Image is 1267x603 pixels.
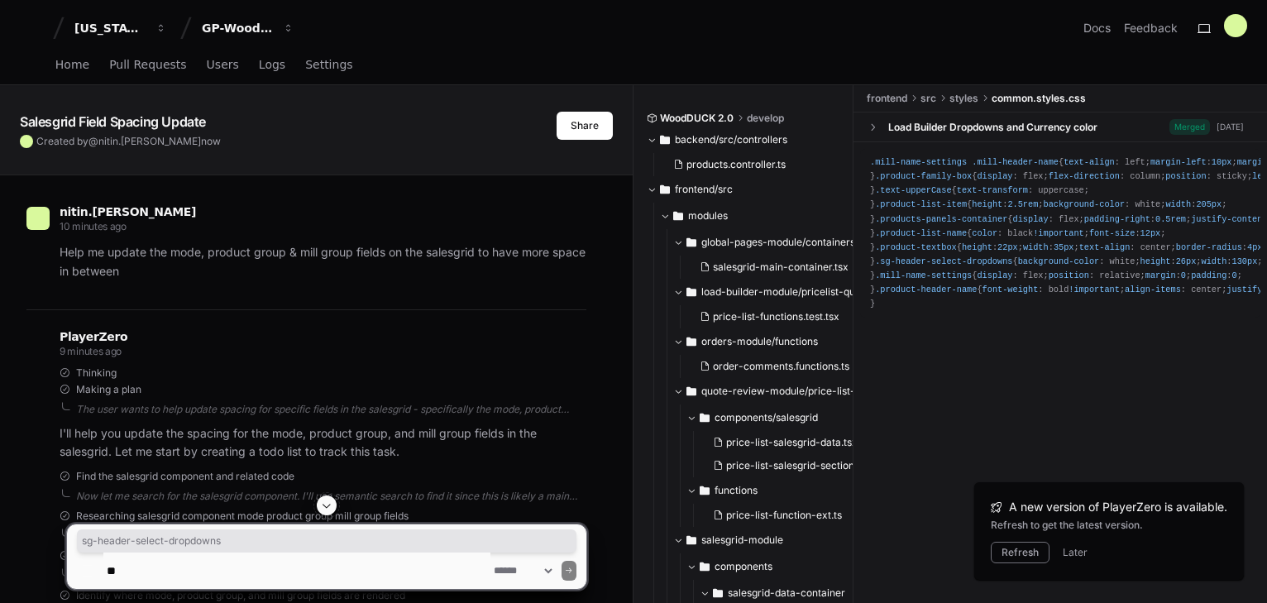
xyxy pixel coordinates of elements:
div: { : left; : ; : ; : ; : bold ; : column; : ; : nowrap; : ellipsis; : hidden; : ; } { : flex; : co... [870,156,1250,311]
svg: Directory [686,232,696,252]
div: GP-WoodDuck 2.0 [202,20,273,36]
span: @ [88,135,98,147]
span: text-transform [957,185,1028,195]
span: WoodDUCK 2.0 [660,112,734,125]
span: price-list-salesgrid-data.tsx [726,436,858,449]
svg: Directory [686,282,696,302]
button: modules [660,203,854,229]
span: .text-upperCase [875,185,951,195]
button: order-comments.functions.ts [693,355,858,378]
span: !important [1033,228,1084,238]
span: flex-direction [1049,171,1120,181]
div: [US_STATE] Pacific [74,20,146,36]
span: 0 [1232,270,1237,280]
div: Load Builder Dropdowns and Currency color [888,121,1097,134]
span: text-align [1064,157,1115,167]
span: load-builder-module/pricelist-quote-module/_tests_ [701,285,868,299]
button: [US_STATE] Pacific [68,13,174,43]
span: functions [715,484,758,497]
span: orders-module/functions [701,335,818,348]
button: products.controller.ts [667,153,831,176]
span: 130px [1232,256,1258,266]
a: Docs [1083,20,1111,36]
span: .products-panels-container [875,214,1007,224]
span: Home [55,60,89,69]
span: position [1049,270,1089,280]
span: width [1165,199,1191,209]
span: height [972,199,1002,209]
button: GP-WoodDuck 2.0 [195,13,301,43]
span: products.controller.ts [686,158,786,171]
a: Logs [259,46,285,84]
button: global-pages-module/containers [673,229,868,256]
div: Refresh to get the latest version. [991,519,1227,532]
span: Thinking [76,366,117,380]
div: [DATE] [1217,121,1244,133]
span: 4px [1247,242,1262,252]
span: src [920,92,936,105]
span: order-comments.functions.ts [713,360,849,373]
a: Pull Requests [109,46,186,84]
span: 9 minutes ago [60,345,122,357]
span: .product-list-name [875,228,967,238]
span: margin [1145,270,1176,280]
span: width [1023,242,1049,252]
span: nitin.[PERSON_NAME] [98,135,201,147]
span: quote-review-module/price-list-module [701,385,868,398]
span: 10px [1212,157,1232,167]
button: price-list-functions.test.tsx [693,305,858,328]
span: justify-content [1191,214,1267,224]
svg: Directory [700,408,710,428]
span: salesgrid-main-container.tsx [713,261,849,274]
span: frontend [867,92,907,105]
svg: Directory [700,481,710,500]
svg: Directory [686,332,696,352]
span: Pull Requests [109,60,186,69]
span: frontend/src [675,183,733,196]
div: The user wants to help update spacing for specific fields in the salesgrid - specifically the mod... [76,403,586,416]
span: .mill-name-settings [875,270,972,280]
span: position [1165,171,1206,181]
span: develop [747,112,784,125]
app-text-character-animate: Salesgrid Field Spacing Update [20,113,206,130]
p: I'll help you update the spacing for the mode, product group, and mill group fields in the salesg... [60,424,586,462]
span: Merged [1169,119,1210,135]
span: price-list-functions.test.tsx [713,310,839,323]
span: display [977,171,1012,181]
span: .mill-name-settings [870,157,967,167]
span: Making a plan [76,383,141,396]
svg: Directory [686,381,696,401]
a: Home [55,46,89,84]
span: .mill-header-name [972,157,1059,167]
span: 12px [1140,228,1161,238]
span: 2.5rem [1007,199,1038,209]
button: quote-review-module/price-list-module [673,378,868,404]
svg: Directory [673,206,683,226]
span: height [1140,256,1171,266]
span: font-size [1089,228,1135,238]
span: background-color [1018,256,1100,266]
span: components/salesgrid [715,411,818,424]
button: load-builder-module/pricelist-quote-module/_tests_ [673,279,868,305]
svg: Directory [660,130,670,150]
span: text-align [1079,242,1131,252]
span: nitin.[PERSON_NAME] [60,205,196,218]
div: Now let me search for the salesgrid component. I'll use semantic search to find it since this is ... [76,490,586,503]
span: Find the salesgrid component and related code [76,470,294,483]
span: height [962,242,992,252]
span: PlayerZero [60,332,127,342]
span: global-pages-module/containers [701,236,855,249]
span: border-radius [1176,242,1242,252]
span: 0.5rem [1155,214,1186,224]
button: backend/src/controllers [647,127,841,153]
span: align-items [1125,285,1181,294]
span: !important [1069,285,1120,294]
span: width [1202,256,1227,266]
span: padding-right [1084,214,1150,224]
a: Settings [305,46,352,84]
span: .sg-header-select-dropdowns [875,256,1012,266]
button: components/salesgrid [686,404,881,431]
span: .product-list-item [875,199,967,209]
button: Feedback [1124,20,1178,36]
button: price-list-salesgrid-section.tsx [706,454,871,477]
